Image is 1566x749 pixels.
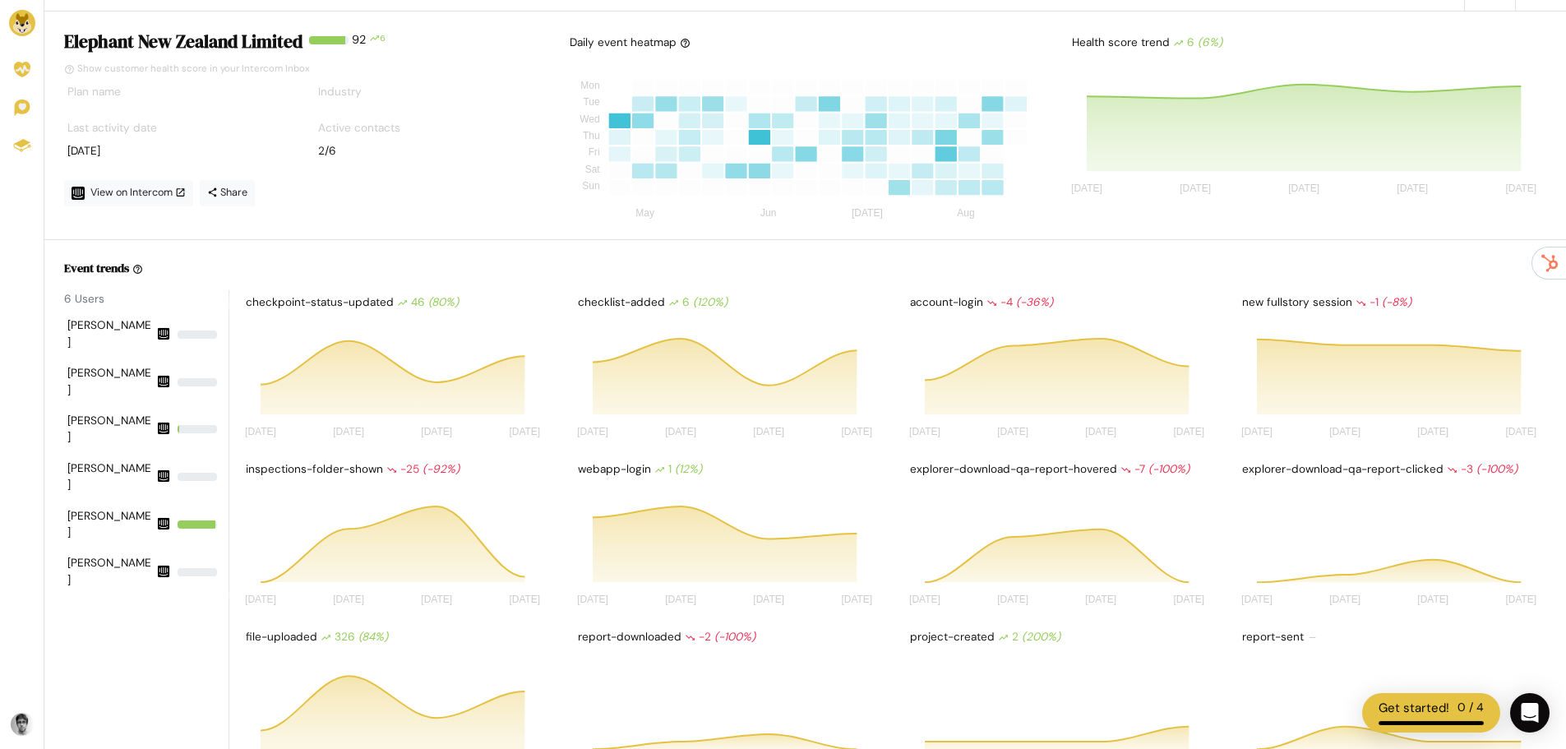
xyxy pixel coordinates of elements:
i: (-8%) [1382,295,1411,309]
tspan: [DATE] [333,594,364,605]
tspan: [DATE] [753,427,784,438]
tspan: Sun [582,180,599,192]
div: account-login [907,291,1214,314]
h4: Elephant New Zealand Limited [64,31,303,53]
div: Open Intercom Messenger [1510,693,1550,733]
tspan: [DATE] [753,594,784,605]
div: 6 Users [64,291,229,307]
div: checklist-added [575,291,882,314]
tspan: [DATE] [577,427,608,438]
div: [PERSON_NAME] [67,460,153,494]
tspan: [DATE] [509,594,540,605]
span: View on Intercom [90,186,186,199]
tspan: [DATE] [1173,427,1204,438]
div: [DATE] [67,143,287,160]
div: -4 [986,294,1053,311]
tspan: Aug [957,208,974,220]
div: 326 [321,629,388,645]
tspan: Tue [583,97,600,109]
tspan: [DATE] [1071,183,1102,195]
label: Plan name [67,84,121,100]
tspan: [DATE] [1241,427,1273,438]
tspan: [DATE] [1397,183,1428,195]
div: [PERSON_NAME] [67,317,153,351]
label: Last activity date [67,120,157,136]
i: (-100%) [1476,462,1517,476]
div: 2/6 [318,143,538,160]
div: 6 [668,294,728,311]
i: (-92%) [423,462,460,476]
img: Avatar [11,713,34,736]
div: 3.263403263403263% [178,425,217,433]
div: report-sent [1239,626,1546,649]
tspan: [DATE] [909,427,940,438]
div: -7 [1120,461,1190,478]
tspan: [DATE] [841,427,872,438]
i: (12%) [675,462,702,476]
a: Show customer health score in your Intercom Inbox [64,62,310,75]
div: checkpoint-status-updated [243,291,550,314]
tspan: [DATE] [1417,427,1448,438]
div: explorer-download-qa-report-hovered [907,458,1214,481]
tspan: Thu [583,130,600,141]
i: (80%) [428,295,459,309]
tspan: [DATE] [245,594,276,605]
tspan: [DATE] [1505,594,1536,605]
div: Health score trend [1069,31,1546,54]
tspan: [DATE] [1329,427,1360,438]
div: explorer-download-qa-report-clicked [1239,458,1546,481]
tspan: Fri [589,147,600,159]
div: -3 [1447,461,1517,478]
tspan: [DATE] [421,427,452,438]
i: (6%) [1198,35,1222,49]
div: 46 [397,294,459,311]
i: (84%) [358,630,388,644]
div: 2 [998,629,1060,645]
tspan: [DATE] [841,594,872,605]
tspan: Mon [580,80,599,91]
tspan: [DATE] [909,594,940,605]
div: 0% [178,568,217,576]
i: (120%) [693,295,728,309]
tspan: [DATE] [665,594,696,605]
img: Brand [9,10,35,36]
div: 6 [380,31,386,59]
tspan: [DATE] [1241,594,1273,605]
tspan: [DATE] [997,594,1028,605]
tspan: Wed [580,113,599,125]
div: Daily event heatmap [570,35,691,51]
div: project-created [907,626,1214,649]
h6: Event trends [64,260,129,276]
a: Share [200,180,255,206]
div: [PERSON_NAME] [67,413,153,446]
div: Get started! [1379,699,1449,718]
tspan: [DATE] [1329,594,1360,605]
div: report-downloaded [575,626,882,649]
div: -2 [685,629,755,645]
tspan: [DATE] [1180,183,1211,195]
tspan: May [635,208,654,220]
div: 0% [178,473,217,481]
tspan: [DATE] [245,427,276,438]
i: (-100%) [714,630,755,644]
div: inspections-folder-shown [243,458,550,481]
div: 1 [654,461,702,478]
div: 0% [178,378,217,386]
div: 0% [178,331,217,339]
div: new fullstory session [1239,291,1546,314]
tspan: [DATE] [1288,183,1319,195]
tspan: [DATE] [509,427,540,438]
div: 92 [352,31,366,59]
tspan: [DATE] [333,427,364,438]
tspan: [DATE] [997,427,1028,438]
tspan: [DATE] [577,594,608,605]
div: file-uploaded [243,626,550,649]
tspan: [DATE] [1173,594,1204,605]
a: View on Intercom [64,180,193,206]
div: 96.73659673659674% [178,520,217,529]
tspan: Sat [585,164,601,175]
div: webapp-login [575,458,882,481]
div: [PERSON_NAME] [67,555,153,589]
div: -25 [386,461,460,478]
div: 0 / 4 [1457,699,1484,718]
